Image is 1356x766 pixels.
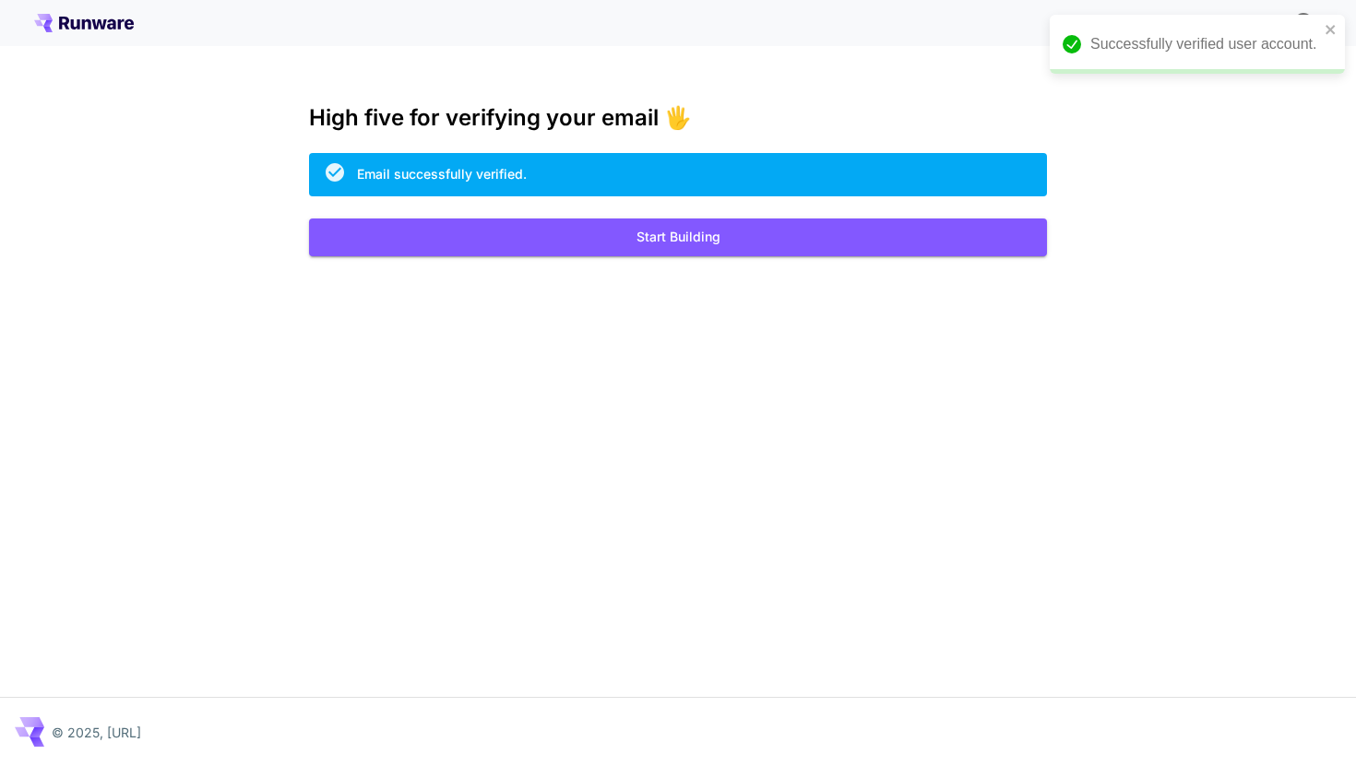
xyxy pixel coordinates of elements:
div: Email successfully verified. [357,164,527,183]
button: In order to qualify for free credit, you need to sign up with a business email address and click ... [1285,4,1322,41]
p: © 2025, [URL] [52,723,141,742]
div: Successfully verified user account. [1090,33,1319,55]
button: Start Building [309,218,1047,256]
button: close [1325,22,1338,37]
h3: High five for verifying your email 🖐️ [309,105,1047,131]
